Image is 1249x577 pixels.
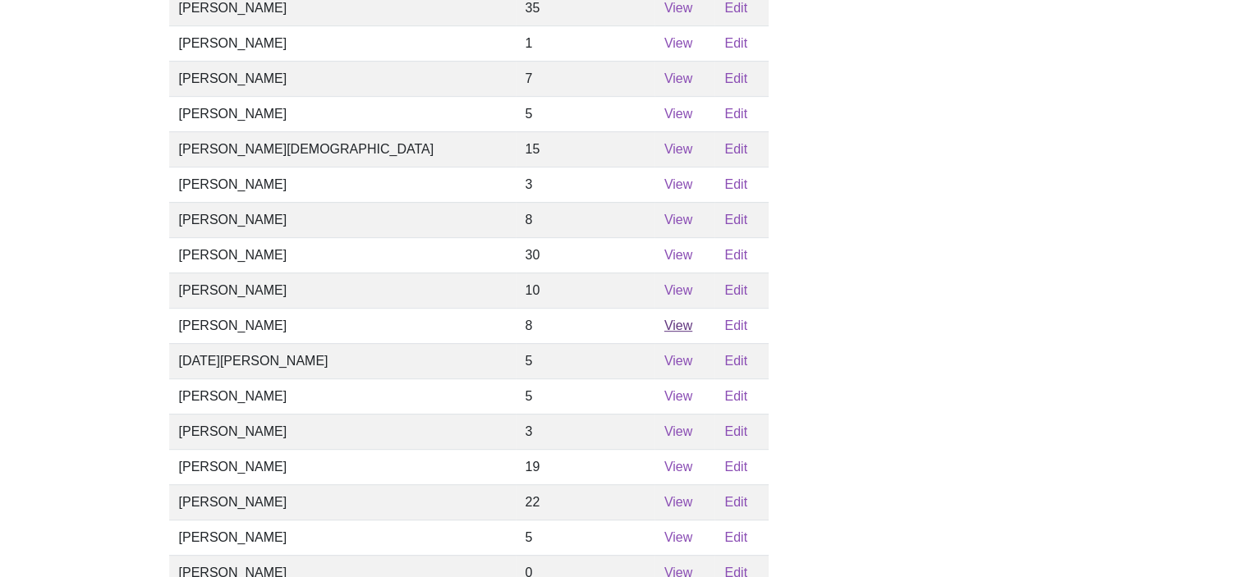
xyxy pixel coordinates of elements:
[664,177,692,191] a: View
[724,36,747,50] a: Edit
[724,283,747,297] a: Edit
[516,61,654,96] td: 7
[664,389,692,403] a: View
[724,424,747,438] a: Edit
[724,213,747,227] a: Edit
[724,1,747,15] a: Edit
[516,25,654,61] td: 1
[664,424,692,438] a: View
[664,142,692,156] a: View
[664,530,692,544] a: View
[724,495,747,509] a: Edit
[169,414,516,449] td: [PERSON_NAME]
[664,71,692,85] a: View
[169,449,516,484] td: [PERSON_NAME]
[516,131,654,167] td: 15
[169,308,516,343] td: [PERSON_NAME]
[664,495,692,509] a: View
[516,378,654,414] td: 5
[664,36,692,50] a: View
[516,343,654,378] td: 5
[169,237,516,272] td: [PERSON_NAME]
[169,343,516,378] td: [DATE][PERSON_NAME]
[516,272,654,308] td: 10
[169,378,516,414] td: [PERSON_NAME]
[724,354,747,368] a: Edit
[724,318,747,332] a: Edit
[724,177,747,191] a: Edit
[724,460,747,474] a: Edit
[169,25,516,61] td: [PERSON_NAME]
[516,202,654,237] td: 8
[724,389,747,403] a: Edit
[664,354,692,368] a: View
[516,237,654,272] td: 30
[169,272,516,308] td: [PERSON_NAME]
[664,283,692,297] a: View
[664,460,692,474] a: View
[516,308,654,343] td: 8
[724,530,747,544] a: Edit
[516,167,654,202] td: 3
[169,131,516,167] td: [PERSON_NAME][DEMOGRAPHIC_DATA]
[169,61,516,96] td: [PERSON_NAME]
[664,1,692,15] a: View
[664,213,692,227] a: View
[724,142,747,156] a: Edit
[169,202,516,237] td: [PERSON_NAME]
[169,484,516,520] td: [PERSON_NAME]
[724,107,747,121] a: Edit
[516,520,654,555] td: 5
[516,96,654,131] td: 5
[516,449,654,484] td: 19
[169,96,516,131] td: [PERSON_NAME]
[664,318,692,332] a: View
[169,520,516,555] td: [PERSON_NAME]
[724,248,747,262] a: Edit
[724,71,747,85] a: Edit
[664,107,692,121] a: View
[664,248,692,262] a: View
[516,484,654,520] td: 22
[516,414,654,449] td: 3
[169,167,516,202] td: [PERSON_NAME]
